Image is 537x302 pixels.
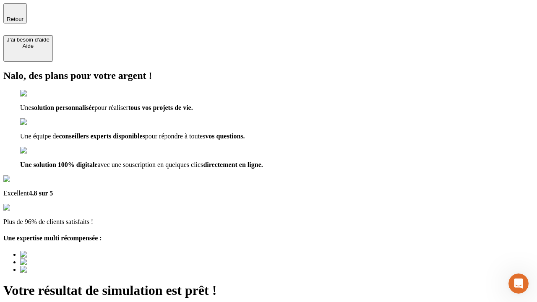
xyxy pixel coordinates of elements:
[31,104,95,111] span: solution personnalisée
[94,104,128,111] span: pour réaliser
[20,266,98,273] img: Best savings advice award
[203,161,263,168] span: directement en ligne.
[97,161,203,168] span: avec une souscription en quelques clics
[3,35,53,62] button: J’ai besoin d'aideAide
[205,133,245,140] span: vos questions.
[7,36,50,43] div: J’ai besoin d'aide
[20,147,56,154] img: checkmark
[20,133,59,140] span: Une équipe de
[3,218,534,226] p: Plus de 96% de clients satisfaits !
[20,161,97,168] span: Une solution 100% digitale
[7,43,50,49] div: Aide
[3,234,534,242] h4: Une expertise multi récompensée :
[20,104,31,111] span: Une
[3,175,52,183] img: Google Review
[145,133,206,140] span: pour répondre à toutes
[3,190,29,197] span: Excellent
[20,251,98,258] img: Best savings advice award
[3,204,45,211] img: reviews stars
[3,70,534,81] h2: Nalo, des plans pour votre argent !
[128,104,193,111] span: tous vos projets de vie.
[3,3,27,23] button: Retour
[59,133,145,140] span: conseillers experts disponibles
[3,283,534,298] h1: Votre résultat de simulation est prêt !
[29,190,53,197] span: 4,8 sur 5
[508,273,529,294] iframe: Intercom live chat
[7,16,23,22] span: Retour
[20,258,98,266] img: Best savings advice award
[20,118,56,126] img: checkmark
[20,90,56,97] img: checkmark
